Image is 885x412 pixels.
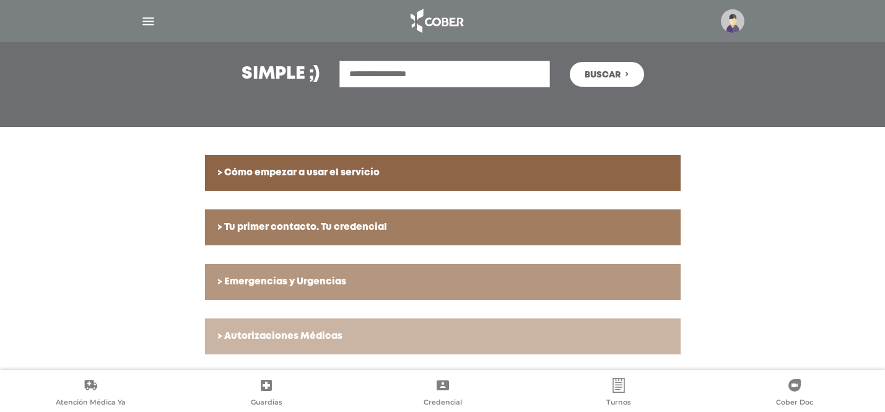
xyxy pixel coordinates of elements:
a: Cober Doc [707,378,883,409]
h6: > Emergencias y Urgencias [217,276,668,287]
span: Atención Médica Ya [56,398,126,409]
h6: > Cómo empezar a usar el servicio [217,167,668,178]
button: Buscar [570,62,644,87]
img: Cober_menu-lines-white.svg [141,14,156,29]
a: > Emergencias y Urgencias [205,264,681,300]
a: > Autorizaciones Médicas [205,318,681,354]
a: Atención Médica Ya [2,378,178,409]
span: Guardias [251,398,282,409]
span: Credencial [424,398,462,409]
span: de [350,223,362,232]
span: Cober Doc [776,398,813,409]
h3: Simple ;) [242,66,320,83]
img: logo_cober_home-white.png [404,6,469,36]
span: Turnos [606,398,631,409]
a: Turnos [531,378,707,409]
a: Guardias [178,378,354,409]
h6: > Autorizaciones Médicas [217,331,668,342]
h6: > Tu primer contacto. Tu cre ncial [217,222,668,233]
a: Credencial [354,378,530,409]
span: Buscar [585,71,621,79]
a: > Tu primer contacto. Tu credencial [205,209,681,245]
a: > Cómo empezar a usar el servicio [205,155,681,191]
img: profile-placeholder.svg [721,9,744,33]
